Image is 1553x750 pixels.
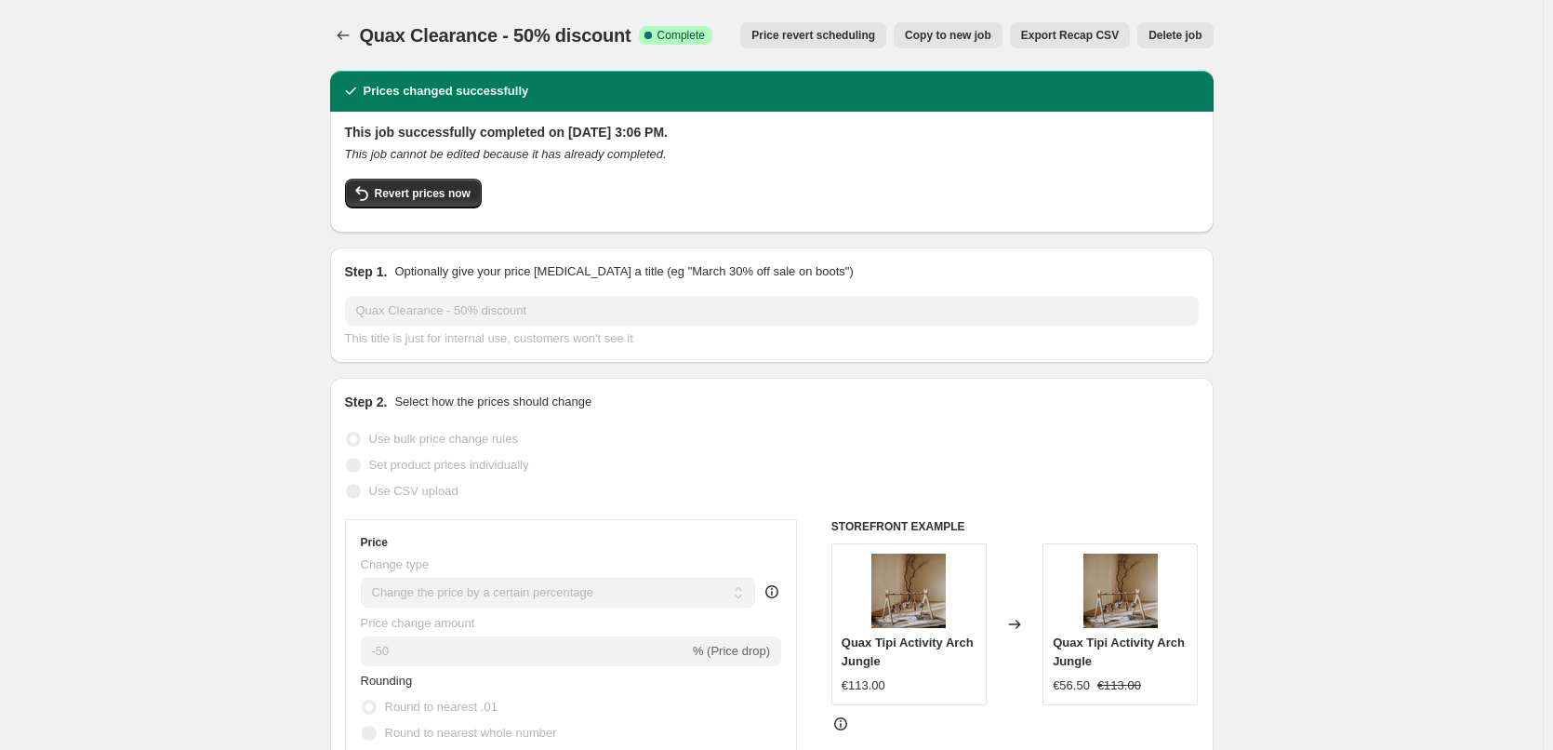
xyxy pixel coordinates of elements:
[763,583,781,601] div: help
[657,28,705,43] span: Complete
[361,636,689,666] input: -15
[345,123,1199,141] h2: This job successfully completed on [DATE] 3:06 PM.
[394,393,591,411] p: Select how the prices should change
[751,28,875,43] span: Price revert scheduling
[361,557,430,571] span: Change type
[345,179,482,208] button: Revert prices now
[1097,676,1141,695] strike: €113.00
[394,262,853,281] p: Optionally give your price [MEDICAL_DATA] a title (eg "March 30% off sale on boots")
[364,82,529,100] h2: Prices changed successfully
[831,519,1199,534] h6: STOREFRONT EXAMPLE
[740,22,886,48] button: Price revert scheduling
[360,25,631,46] span: Quax Clearance - 50% discount
[905,28,991,43] span: Copy to new job
[361,616,475,630] span: Price change amount
[1053,676,1090,695] div: €56.50
[1148,28,1201,43] span: Delete job
[345,147,667,161] i: This job cannot be edited because it has already completed.
[375,186,471,201] span: Revert prices now
[369,458,529,472] span: Set product prices individually
[361,674,413,688] span: Rounding
[369,484,458,498] span: Use CSV upload
[345,296,1199,326] input: 30% off holiday sale
[1053,636,1185,668] span: Quax Tipi Activity Arch Jungle
[871,554,946,628] img: quax-tipi-activity-arch-jungle_5c564080-32f7-4f86-be28-e9a54ea8621e_80x.jpg
[842,636,974,668] span: Quax Tipi Activity Arch Jungle
[1021,28,1119,43] span: Export Recap CSV
[894,22,1002,48] button: Copy to new job
[693,644,770,658] span: % (Price drop)
[842,676,885,695] div: €113.00
[361,535,388,550] h3: Price
[1010,22,1130,48] button: Export Recap CSV
[385,700,498,714] span: Round to nearest .01
[345,331,633,345] span: This title is just for internal use, customers won't see it
[385,726,557,740] span: Round to nearest whole number
[1137,22,1213,48] button: Delete job
[330,22,356,48] button: Price change jobs
[1083,554,1158,628] img: quax-tipi-activity-arch-jungle_5c564080-32f7-4f86-be28-e9a54ea8621e_80x.jpg
[369,432,518,446] span: Use bulk price change rules
[345,262,388,281] h2: Step 1.
[345,393,388,411] h2: Step 2.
